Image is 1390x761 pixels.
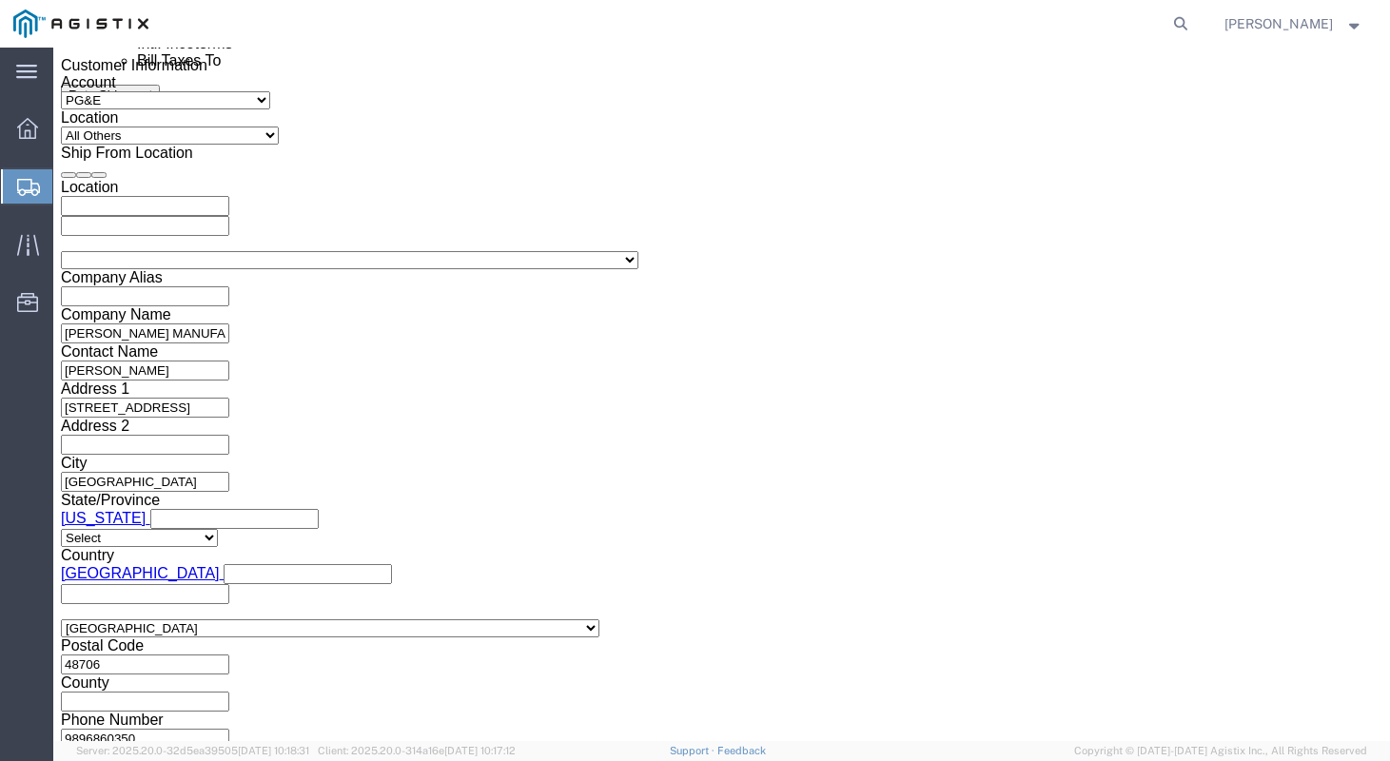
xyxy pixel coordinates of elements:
[1224,12,1364,35] button: [PERSON_NAME]
[1074,743,1367,759] span: Copyright © [DATE]-[DATE] Agistix Inc., All Rights Reserved
[717,745,766,756] a: Feedback
[318,745,516,756] span: Client: 2025.20.0-314a16e
[53,48,1390,741] iframe: FS Legacy Container
[670,745,717,756] a: Support
[444,745,516,756] span: [DATE] 10:17:12
[1224,13,1333,34] span: Brooke Schultz
[238,745,309,756] span: [DATE] 10:18:31
[13,10,148,38] img: logo
[76,745,309,756] span: Server: 2025.20.0-32d5ea39505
